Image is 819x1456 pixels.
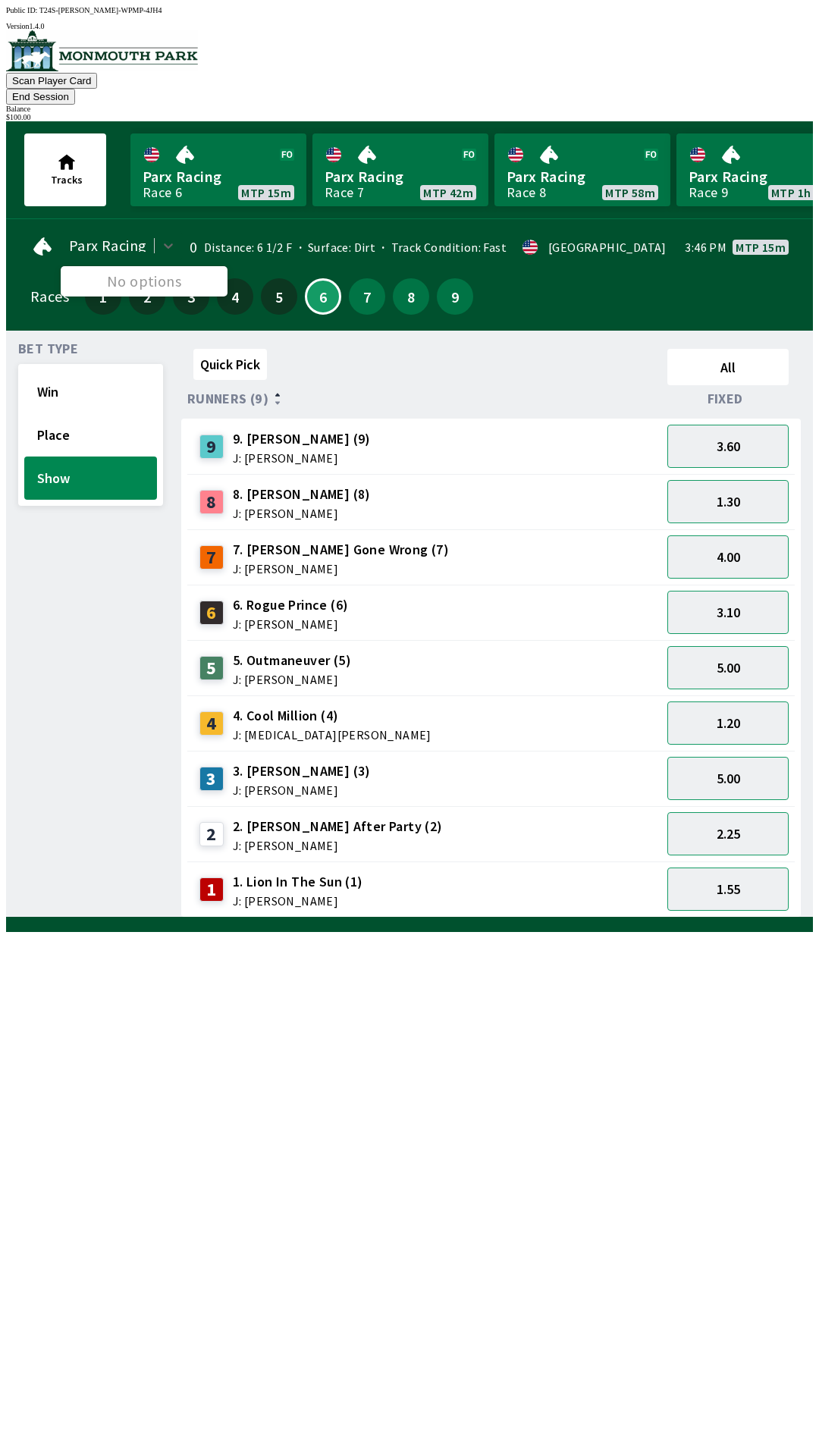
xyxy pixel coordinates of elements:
[233,784,371,796] span: J: [PERSON_NAME]
[143,167,294,187] span: Parx Racing
[507,167,658,187] span: Parx Racing
[233,540,449,560] span: 7. [PERSON_NAME] Gone Wrong (7)
[199,490,224,514] div: 8
[24,413,157,457] button: Place
[233,895,363,907] span: J: [PERSON_NAME]
[393,278,429,315] button: 8
[349,278,385,315] button: 7
[51,173,83,187] span: Tracks
[89,291,118,302] span: 1
[199,601,224,625] div: 6
[241,187,291,199] span: MTP 15m
[397,291,425,302] span: 8
[717,438,740,455] span: 3.60
[233,429,371,449] span: 9. [PERSON_NAME] (9)
[6,73,97,89] button: Scan Player Card
[217,278,253,315] button: 4
[6,113,813,121] div: $ 100.00
[6,105,813,113] div: Balance
[177,291,206,302] span: 3
[605,187,655,199] span: MTP 58m
[375,240,507,255] span: Track Condition: Fast
[717,493,740,510] span: 1.30
[667,425,789,468] button: 3.60
[717,714,740,732] span: 1.20
[667,701,789,745] button: 1.20
[310,293,336,300] span: 6
[708,393,743,405] span: Fixed
[293,240,376,255] span: Surface: Dirt
[187,391,661,406] div: Runners (9)
[736,241,786,253] span: MTP 15m
[193,349,267,380] button: Quick Pick
[204,240,293,255] span: Distance: 6 1/2 F
[199,711,224,736] div: 4
[221,291,249,302] span: 4
[233,729,431,741] span: J: [MEDICAL_DATA][PERSON_NAME]
[233,839,443,852] span: J: [PERSON_NAME]
[325,167,476,187] span: Parx Racing
[143,187,182,199] div: Race 6
[667,757,789,800] button: 5.00
[233,452,371,464] span: J: [PERSON_NAME]
[37,469,144,487] span: Show
[85,278,121,315] button: 1
[18,343,78,355] span: Bet Type
[6,6,813,14] div: Public ID:
[6,89,75,105] button: End Session
[6,30,198,71] img: venue logo
[717,880,740,898] span: 1.55
[233,872,363,892] span: 1. Lion In The Sun (1)
[199,545,224,570] div: 7
[325,187,364,199] div: Race 7
[37,383,144,400] span: Win
[674,359,782,376] span: All
[261,278,297,315] button: 5
[173,278,209,315] button: 3
[129,278,165,315] button: 2
[233,761,371,781] span: 3. [PERSON_NAME] (3)
[130,133,306,206] a: Parx RacingRace 6MTP 15m
[133,291,162,302] span: 2
[353,291,381,302] span: 7
[187,393,268,405] span: Runners (9)
[667,868,789,911] button: 1.55
[437,278,473,315] button: 9
[265,291,293,302] span: 5
[667,349,789,385] button: All
[717,825,740,843] span: 2.25
[717,659,740,676] span: 5.00
[200,356,260,373] span: Quick Pick
[233,673,351,686] span: J: [PERSON_NAME]
[689,187,728,199] div: Race 9
[233,651,351,670] span: 5. Outmaneuver (5)
[667,535,789,579] button: 4.00
[494,133,670,206] a: Parx RacingRace 8MTP 58m
[305,278,341,315] button: 6
[667,591,789,634] button: 3.10
[717,604,740,621] span: 3.10
[6,22,813,30] div: Version 1.4.0
[717,548,740,566] span: 4.00
[667,812,789,855] button: 2.25
[24,370,157,413] button: Win
[667,480,789,523] button: 1.30
[199,877,224,902] div: 1
[199,656,224,680] div: 5
[61,269,227,293] div: No options
[199,822,224,846] div: 2
[69,240,146,252] span: Parx Racing
[233,706,431,726] span: 4. Cool Million (4)
[233,595,349,615] span: 6. Rogue Prince (6)
[233,563,449,575] span: J: [PERSON_NAME]
[685,241,726,253] span: 3:46 PM
[24,457,157,500] button: Show
[30,290,69,303] div: Races
[199,435,224,459] div: 9
[187,241,198,253] div: 0
[717,770,740,787] span: 5.00
[312,133,488,206] a: Parx RacingRace 7MTP 42m
[233,485,371,504] span: 8. [PERSON_NAME] (8)
[233,618,349,630] span: J: [PERSON_NAME]
[37,426,144,444] span: Place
